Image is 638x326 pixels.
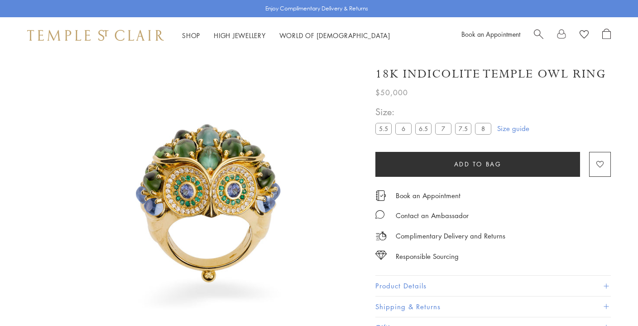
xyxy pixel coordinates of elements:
[497,124,529,133] a: Size guide
[375,276,611,296] button: Product Details
[461,29,520,39] a: Book an Appointment
[279,31,390,40] a: World of [DEMOGRAPHIC_DATA]World of [DEMOGRAPHIC_DATA]
[475,123,491,134] label: 8
[214,31,266,40] a: High JewelleryHigh Jewellery
[375,152,580,177] button: Add to bag
[375,230,387,242] img: icon_delivery.svg
[534,29,543,42] a: Search
[182,30,390,41] nav: Main navigation
[375,104,495,119] span: Size:
[454,159,502,169] span: Add to bag
[375,66,606,82] h1: 18K Indicolite Temple Owl Ring
[435,123,451,134] label: 7
[396,230,505,242] p: Complimentary Delivery and Returns
[375,210,384,219] img: MessageIcon-01_2.svg
[415,123,432,134] label: 6.5
[27,30,164,41] img: Temple St. Clair
[396,190,461,200] a: Book an Appointment
[580,29,589,42] a: View Wishlist
[375,87,408,98] span: $50,000
[375,297,611,317] button: Shipping & Returns
[396,210,469,221] div: Contact an Ambassador
[396,251,459,262] div: Responsible Sourcing
[182,31,200,40] a: ShopShop
[375,190,386,201] img: icon_appointment.svg
[375,123,392,134] label: 5.5
[375,251,387,260] img: icon_sourcing.svg
[455,123,471,134] label: 7.5
[265,4,368,13] p: Enjoy Complimentary Delivery & Returns
[602,29,611,42] a: Open Shopping Bag
[395,123,412,134] label: 6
